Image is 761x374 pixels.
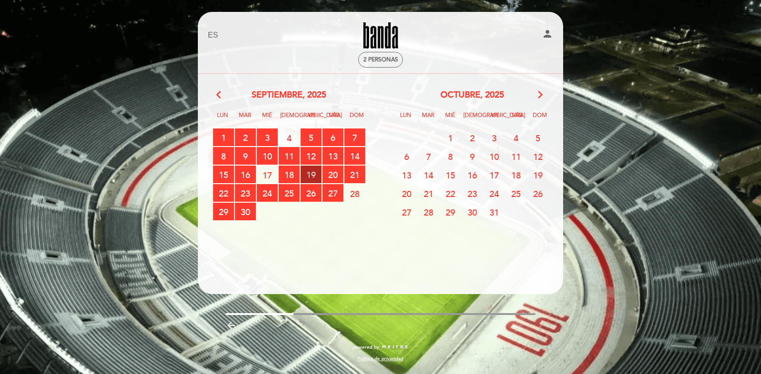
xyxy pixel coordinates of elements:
span: Lun [213,110,232,128]
span: powered by [352,344,379,351]
span: 19 [301,166,322,183]
span: Mié [441,110,460,128]
span: 16 [235,166,256,183]
span: [DEMOGRAPHIC_DATA] [280,110,299,128]
span: Sáb [325,110,344,128]
span: 17 [484,166,505,184]
span: 9 [235,147,256,165]
span: 15 [440,166,461,184]
span: Vie [486,110,505,128]
a: Política de privacidad [358,355,403,362]
i: arrow_backward [225,320,237,331]
span: 1 [440,129,461,147]
span: septiembre, 2025 [252,89,326,101]
span: 3 [257,128,278,146]
span: 23 [462,185,483,202]
span: 16 [462,166,483,184]
span: 25 [506,185,527,202]
span: 12 [527,148,548,165]
a: powered by [352,344,409,351]
span: 12 [301,147,322,165]
span: Mié [258,110,277,128]
span: 13 [396,166,417,184]
span: 24 [484,185,505,202]
i: person [542,28,553,39]
span: 29 [213,203,234,220]
span: 18 [506,166,527,184]
span: 18 [279,166,300,183]
span: 17 [257,166,278,184]
span: 11 [279,147,300,165]
span: 10 [484,148,505,165]
span: Sáb [508,110,527,128]
span: 27 [322,184,343,202]
span: 30 [462,203,483,221]
span: 20 [396,185,417,202]
span: Mar [419,110,438,128]
span: 4 [506,129,527,147]
span: 28 [344,185,365,202]
span: 8 [213,147,234,165]
span: 29 [440,203,461,221]
span: 5 [301,128,322,146]
span: 21 [418,185,439,202]
span: 28 [418,203,439,221]
span: 7 [344,128,365,146]
span: 30 [235,203,256,220]
span: 6 [322,128,343,146]
span: 8 [440,148,461,165]
span: 23 [235,184,256,202]
span: Lun [396,110,415,128]
span: 27 [396,203,417,221]
span: 2 [235,128,256,146]
span: 13 [322,147,343,165]
span: Dom [347,110,366,128]
span: 25 [279,184,300,202]
span: 15 [213,166,234,183]
span: 26 [527,185,548,202]
span: [DEMOGRAPHIC_DATA] [463,110,482,128]
span: 20 [322,166,343,183]
span: 9 [462,148,483,165]
a: Banda [321,22,440,49]
i: arrow_forward_ios [536,89,545,101]
span: 5 [527,129,548,147]
span: 14 [344,147,365,165]
span: 21 [344,166,365,183]
span: 2 [462,129,483,147]
span: 3 [484,129,505,147]
span: octubre, 2025 [440,89,504,101]
span: Vie [302,110,322,128]
span: 11 [506,148,527,165]
span: Dom [530,110,549,128]
button: person [542,28,553,43]
span: 7 [418,148,439,165]
span: 4 [279,129,300,147]
span: 22 [440,185,461,202]
i: arrow_back_ios [216,89,225,101]
span: 22 [213,184,234,202]
span: 2 personas [363,56,398,63]
span: 26 [301,184,322,202]
span: 14 [418,166,439,184]
span: Mar [235,110,254,128]
span: 10 [257,147,278,165]
span: 24 [257,184,278,202]
span: 31 [484,203,505,221]
img: MEITRE [381,345,409,350]
span: 6 [396,148,417,165]
span: 19 [527,166,548,184]
span: 1 [213,128,234,146]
